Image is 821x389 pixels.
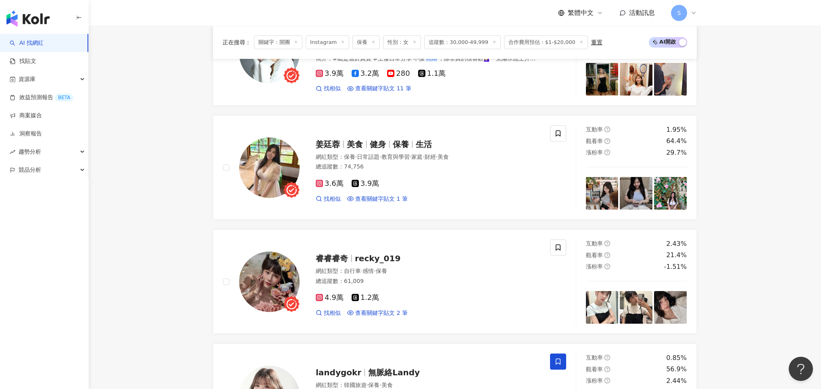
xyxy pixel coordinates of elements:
[347,85,411,93] a: 查看關鍵字貼文 11 筆
[347,309,408,317] a: 查看關鍵字貼文 2 筆
[586,354,603,361] span: 互動率
[344,268,361,274] span: 自行車
[629,9,655,17] span: 活動訊息
[355,254,400,263] span: recky_019
[604,366,610,372] span: question-circle
[316,368,361,377] span: landygokr
[316,277,540,285] div: 總追蹤數 ： 61,009
[10,57,36,65] a: 找貼文
[6,10,50,27] img: logo
[586,138,603,144] span: 觀看率
[666,137,687,146] div: 64.4%
[418,69,446,78] span: 1.1萬
[306,35,349,49] span: Instagram
[10,149,15,155] span: rise
[666,354,687,362] div: 0.85%
[586,126,603,133] span: 互動率
[316,293,344,302] span: 4.9萬
[620,291,652,324] img: post-image
[10,112,42,120] a: 商案媒合
[355,309,408,317] span: 查看關鍵字貼文 2 筆
[316,69,344,78] span: 3.9萬
[586,263,603,270] span: 漲粉率
[620,177,652,210] img: post-image
[586,366,603,372] span: 觀看率
[347,139,363,149] span: 美食
[586,291,619,324] img: post-image
[604,378,610,383] span: question-circle
[239,252,300,312] img: KOL Avatar
[357,154,379,160] span: 日常話題
[423,154,424,160] span: ·
[604,150,610,155] span: question-circle
[666,377,687,385] div: 2.44%
[10,130,42,138] a: 洞察報告
[381,382,393,388] span: 美食
[591,39,602,46] div: 重置
[355,85,411,93] span: 查看關鍵字貼文 11 筆
[213,115,697,220] a: KOL Avatar姜廷蓉美食健身保養生活網紅類型：保養·日常話題·教育與學習·家庭·財經·美食總追蹤數：74,7563.6萬3.9萬找相似查看關鍵字貼文 1 筆互動率question-circ...
[586,252,603,258] span: 觀看率
[379,382,381,388] span: ·
[376,268,387,274] span: 保養
[374,268,375,274] span: ·
[381,154,410,160] span: 教育與學習
[19,143,41,161] span: 趨勢分析
[438,154,449,160] span: 美食
[10,94,73,102] a: 效益預測報告BETA
[504,35,588,49] span: 合作費用預估：$1-$20,000
[586,63,619,96] img: post-image
[363,268,374,274] span: 感情
[316,139,340,149] span: 姜廷蓉
[352,69,379,78] span: 3.2萬
[393,139,409,149] span: 保養
[352,293,379,302] span: 1.2萬
[387,69,410,78] span: 280
[355,195,408,203] span: 查看關鍵字貼文 1 筆
[352,179,379,188] span: 3.9萬
[411,154,423,160] span: 家庭
[586,177,619,210] img: post-image
[568,8,594,17] span: 繁體中文
[370,139,386,149] span: 健身
[604,127,610,132] span: question-circle
[347,195,408,203] a: 查看關鍵字貼文 1 筆
[677,8,681,17] span: S
[410,154,411,160] span: ·
[324,195,341,203] span: 找相似
[620,63,652,96] img: post-image
[352,35,380,49] span: 保養
[604,264,610,269] span: question-circle
[19,161,41,179] span: 競品分析
[654,63,687,96] img: post-image
[316,163,540,171] div: 總追蹤數 ： 74,756
[654,291,687,324] img: post-image
[425,154,436,160] span: 財經
[223,39,251,46] span: 正在搜尋 ：
[604,241,610,246] span: question-circle
[368,368,420,377] span: 無脈絡Landy
[604,252,610,258] span: question-circle
[239,137,300,198] img: KOL Avatar
[316,85,341,93] a: 找相似
[664,262,687,271] div: -1.51%
[436,154,438,160] span: ·
[666,125,687,134] div: 1.95%
[789,357,813,381] iframe: Help Scout Beacon - Open
[604,355,610,360] span: question-circle
[213,229,697,334] a: KOL Avatar睿睿睿奇recky_019網紅類型：自行車·感情·保養總追蹤數：61,0094.9萬1.2萬找相似查看關鍵字貼文 2 筆互動率question-circle2.43%觀看率q...
[316,179,344,188] span: 3.6萬
[666,251,687,260] div: 21.4%
[368,382,379,388] span: 保養
[586,377,603,384] span: 漲粉率
[604,138,610,144] span: question-circle
[367,382,368,388] span: ·
[324,309,341,317] span: 找相似
[654,177,687,210] img: post-image
[424,35,501,49] span: 追蹤數：30,000-49,999
[316,309,341,317] a: 找相似
[254,35,302,49] span: 關鍵字：開團
[666,148,687,157] div: 29.7%
[586,149,603,156] span: 漲粉率
[19,70,35,88] span: 資源庫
